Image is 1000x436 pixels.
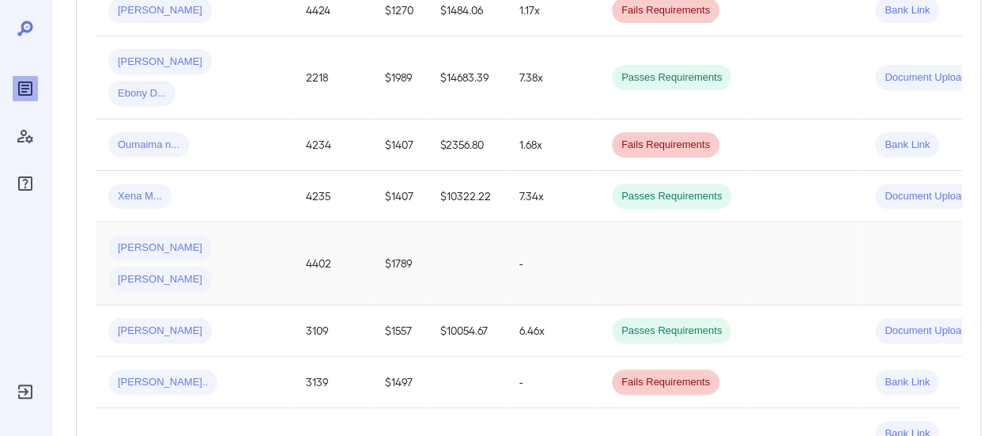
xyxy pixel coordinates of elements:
[428,119,507,171] td: $2356.80
[372,305,428,357] td: $1557
[507,36,599,119] td: 7.38x
[108,138,189,153] span: Oumaima n...
[108,324,212,339] span: [PERSON_NAME]
[108,375,217,390] span: [PERSON_NAME]..
[108,241,212,256] span: [PERSON_NAME]
[428,171,507,222] td: $10322.22
[428,305,507,357] td: $10054.67
[108,3,212,18] span: [PERSON_NAME]
[875,3,939,18] span: Bank Link
[293,119,372,171] td: 4234
[108,189,172,204] span: Xena M...
[372,222,428,305] td: $1789
[372,357,428,408] td: $1497
[875,324,976,339] span: Document Upload
[13,379,38,404] div: Log Out
[108,86,175,101] span: Ebony D...
[612,189,731,204] span: Passes Requirements
[507,305,599,357] td: 6.46x
[507,171,599,222] td: 7.34x
[612,324,731,339] span: Passes Requirements
[372,171,428,222] td: $1407
[108,55,212,70] span: [PERSON_NAME]
[875,70,976,85] span: Document Upload
[612,3,719,18] span: Fails Requirements
[875,189,976,204] span: Document Upload
[612,375,719,390] span: Fails Requirements
[428,36,507,119] td: $14683.39
[293,36,372,119] td: 2218
[13,171,38,196] div: FAQ
[293,171,372,222] td: 4235
[875,375,939,390] span: Bank Link
[372,119,428,171] td: $1407
[507,357,599,408] td: -
[612,70,731,85] span: Passes Requirements
[293,222,372,305] td: 4402
[13,123,38,149] div: Manage Users
[507,222,599,305] td: -
[612,138,719,153] span: Fails Requirements
[875,138,939,153] span: Bank Link
[108,272,212,287] span: [PERSON_NAME]
[293,305,372,357] td: 3109
[372,36,428,119] td: $1989
[507,119,599,171] td: 1.68x
[293,357,372,408] td: 3139
[13,76,38,101] div: Reports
